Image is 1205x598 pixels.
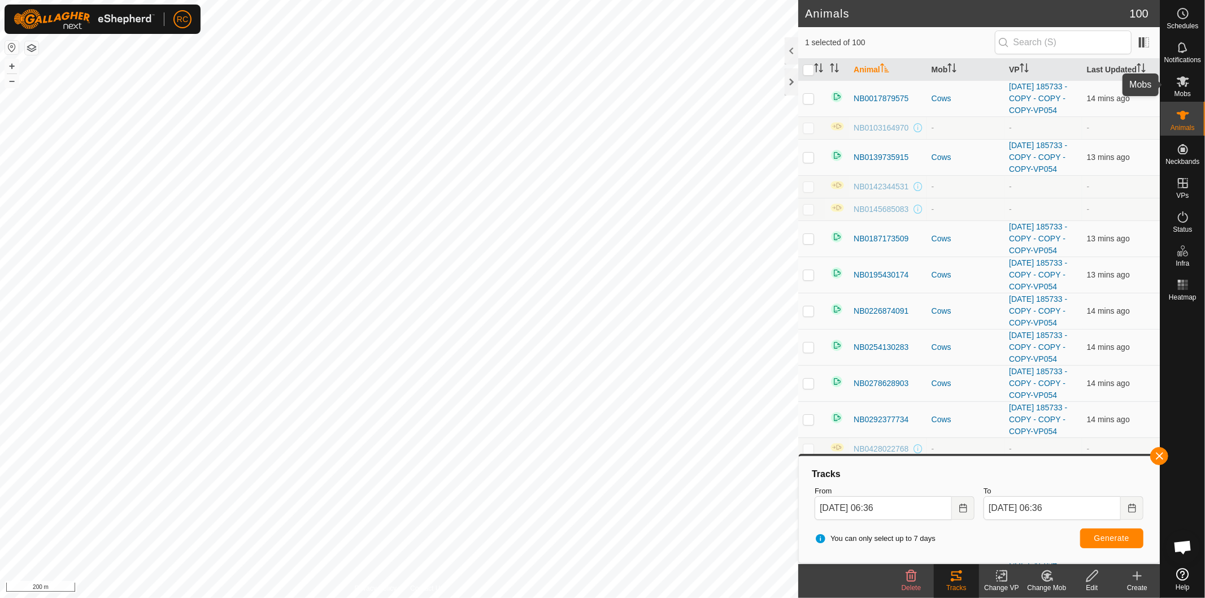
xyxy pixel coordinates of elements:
[1171,124,1195,131] span: Animals
[1087,306,1130,315] span: 6 Oct 2025, 6:25 am
[1137,65,1146,74] p-sorticon: Activate to sort
[1167,23,1198,29] span: Schedules
[5,74,19,88] button: –
[1121,496,1143,520] button: Choose Date
[830,90,843,103] img: returning on
[830,149,843,162] img: returning on
[854,305,908,317] span: NB0226874091
[805,7,1130,20] h2: Animals
[1087,415,1130,424] span: 6 Oct 2025, 6:25 am
[830,266,843,280] img: returning on
[25,41,38,55] button: Map Layers
[952,496,975,520] button: Choose Date
[1080,528,1143,548] button: Generate
[830,180,845,190] img: In Progress
[1176,260,1189,267] span: Infra
[1164,57,1201,63] span: Notifications
[854,122,908,134] span: NB0103164970
[880,65,889,74] p-sorticon: Activate to sort
[814,65,823,74] p-sorticon: Activate to sort
[995,31,1132,54] input: Search (S)
[1174,90,1191,97] span: Mobs
[810,467,1148,481] div: Tracks
[14,9,155,29] img: Gallagher Logo
[1087,343,1130,352] span: 6 Oct 2025, 6:25 am
[1069,583,1115,593] div: Edit
[5,59,19,73] button: +
[1173,226,1192,233] span: Status
[1009,294,1067,327] a: [DATE] 185733 - COPY - COPY - COPY-VP054
[932,305,1000,317] div: Cows
[932,122,1000,134] div: -
[1009,82,1067,115] a: [DATE] 185733 - COPY - COPY - COPY-VP054
[830,203,845,213] img: In Progress
[1087,123,1090,132] span: -
[927,59,1004,81] th: Mob
[355,583,397,593] a: Privacy Policy
[1087,379,1130,388] span: 6 Oct 2025, 6:25 am
[934,583,979,593] div: Tracks
[1087,444,1090,453] span: -
[854,269,908,281] span: NB0195430174
[1009,444,1012,453] app-display-virtual-paddock-transition: -
[854,443,908,455] span: NB0428022768
[932,233,1000,245] div: Cows
[5,41,19,54] button: Reset Map
[1009,331,1067,363] a: [DATE] 185733 - COPY - COPY - COPY-VP054
[1165,158,1199,165] span: Neckbands
[1024,583,1069,593] div: Change Mob
[947,65,956,74] p-sorticon: Activate to sort
[902,584,921,592] span: Delete
[805,37,995,49] span: 1 selected of 100
[1094,534,1129,543] span: Generate
[1009,205,1012,214] app-display-virtual-paddock-transition: -
[932,378,1000,389] div: Cows
[830,302,843,316] img: returning on
[932,93,1000,105] div: Cows
[830,443,845,452] img: In Progress
[815,533,936,544] span: You can only select up to 7 days
[1130,5,1149,22] span: 100
[854,414,908,426] span: NB0292377734
[1176,192,1189,199] span: VPs
[830,375,843,388] img: returning on
[1176,584,1190,591] span: Help
[830,411,843,424] img: returning on
[1009,258,1067,291] a: [DATE] 185733 - COPY - COPY - COPY-VP054
[1009,403,1067,436] a: [DATE] 185733 - COPY - COPY - COPY-VP054
[1009,141,1067,174] a: [DATE] 185733 - COPY - COPY - COPY-VP054
[1009,367,1067,400] a: [DATE] 185733 - COPY - COPY - COPY-VP054
[932,414,1000,426] div: Cows
[932,151,1000,163] div: Cows
[984,486,1143,497] label: To
[1009,123,1012,132] app-display-virtual-paddock-transition: -
[830,230,843,244] img: returning on
[830,339,843,352] img: returning on
[854,378,908,389] span: NB0278628903
[932,181,1000,193] div: -
[1020,65,1029,74] p-sorticon: Activate to sort
[1087,205,1090,214] span: -
[1087,153,1130,162] span: 6 Oct 2025, 6:26 am
[830,65,839,74] p-sorticon: Activate to sort
[1087,182,1090,191] span: -
[1082,59,1160,81] th: Last Updated
[410,583,443,593] a: Contact Us
[932,203,1000,215] div: -
[932,269,1000,281] div: Cows
[1166,530,1200,564] div: Open chat
[1087,94,1130,103] span: 6 Oct 2025, 6:25 am
[815,486,975,497] label: From
[849,59,926,81] th: Animal
[1009,222,1067,255] a: [DATE] 185733 - COPY - COPY - COPY-VP054
[1087,270,1130,279] span: 6 Oct 2025, 6:26 am
[854,233,908,245] span: NB0187173509
[1087,234,1130,243] span: 6 Oct 2025, 6:26 am
[177,14,188,25] span: RC
[854,341,908,353] span: NB0254130283
[854,181,908,193] span: NB0142344531
[1160,564,1205,595] a: Help
[854,203,908,215] span: NB0145685083
[1169,294,1197,301] span: Heatmap
[979,583,1024,593] div: Change VP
